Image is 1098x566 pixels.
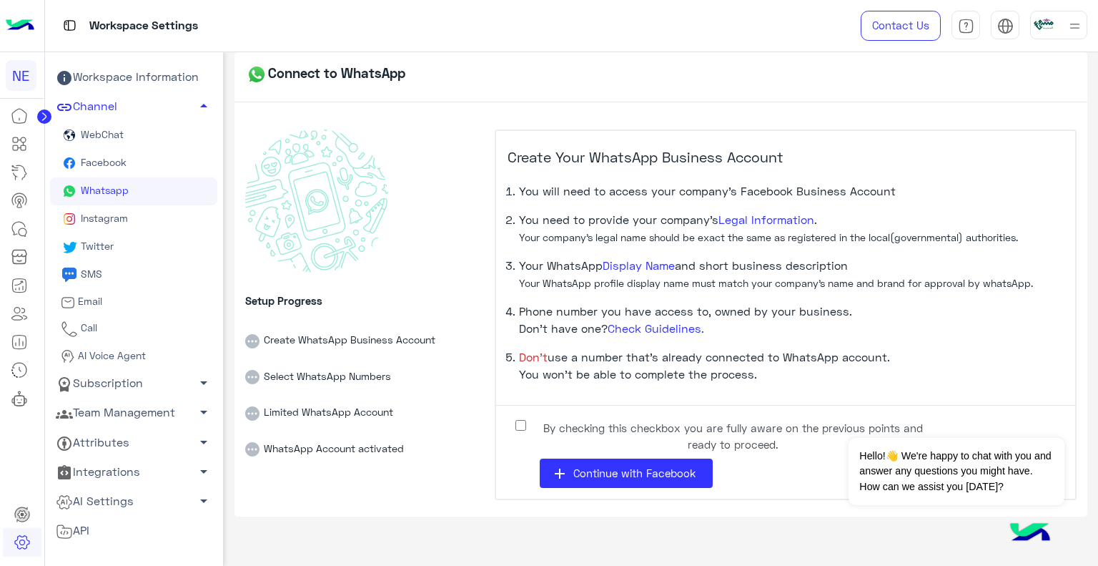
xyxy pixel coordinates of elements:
h6: Setup Progress [245,294,483,307]
img: hulul-logo.png [1005,509,1055,559]
span: Facebook [78,156,127,168]
small: Your company’s legal name should be exact the same as registered in the local(governmental) autho... [519,231,1018,243]
a: Subscription [50,369,217,399]
img: tab [997,18,1014,34]
a: Attributes [50,428,217,457]
span: Call [78,321,97,333]
li: Select WhatsApp Numbers [245,348,483,385]
span: AI Voice Agent [75,349,146,361]
span: WebChat [78,128,124,140]
span: API [56,522,89,540]
input: By checking this checkbox you are fully aware on the previous points and ready to proceed. [515,420,526,431]
a: Channel [50,92,217,122]
span: arrow_drop_down [195,434,212,451]
span: You need to provide your company’s . [519,213,1018,243]
span: arrow_drop_down [195,404,212,421]
a: Instagram [50,205,217,233]
li: Limited WhatsApp Account [245,384,483,421]
div: NE [6,60,36,91]
span: use a number that’s already connected to WhatsApp account. You won’t be able to complete the proc... [519,350,890,381]
span: Twitter [78,240,114,252]
img: userImage [1034,14,1054,34]
a: Check Guidelines. [608,321,704,335]
i: add [551,465,568,482]
li: Create WhatsApp Business Account [245,312,483,348]
a: Workspace Information [50,63,217,92]
img: tab [958,18,974,34]
a: Contact Us [861,11,941,41]
span: Hello!👋 We're happy to chat with you and answer any questions you might have. How can we assist y... [849,438,1064,505]
a: Email [50,289,217,316]
span: SMS [78,268,102,280]
h5: Create Your WhatsApp Business Account [508,148,1064,177]
a: Whatsapp [50,177,217,205]
a: Team Management [50,399,217,428]
li: WhatsApp Account activated [245,421,483,457]
h5: Connect to WhatsApp [245,63,405,86]
span: By checking this checkbox you are fully aware on the previous points and ready to proceed. [538,420,928,452]
span: Don’t [519,350,548,363]
a: sms iconSMS [50,261,217,289]
a: tab [951,11,980,41]
a: Facebook [50,150,217,177]
span: Whatsapp [78,184,129,196]
span: arrow_drop_down [195,374,212,391]
span: Continue with Facebook [573,467,696,479]
a: WebChat [50,122,217,150]
img: tab [61,16,79,34]
span: You will need to access your company’s Facebook Business Account [519,184,896,197]
img: Logo [6,11,34,41]
span: arrow_drop_up [195,97,212,114]
span: arrow_drop_down [195,463,212,480]
a: Legal Information [718,213,814,226]
small: Your WhatsApp profile display name must match your company’s name and brand for approval by whats... [519,277,1033,289]
span: arrow_drop_down [195,492,212,509]
span: Email [75,295,102,307]
p: Workspace Settings [89,16,198,36]
span: Phone number you have access to, owned by your business. Don’t have one? [519,304,852,335]
img: profile [1066,17,1084,35]
a: Display Name [603,258,675,272]
a: Integrations [50,457,217,487]
button: addContinue with Facebook [540,459,713,488]
a: API [50,516,217,545]
img: sms icon [61,266,78,283]
span: Instagram [78,212,128,224]
span: Your WhatsApp and short business description [519,258,1033,289]
a: AI Settings [50,487,217,516]
a: AI Voice Agent [50,343,217,369]
a: Twitter [50,233,217,261]
a: Call [50,315,217,343]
